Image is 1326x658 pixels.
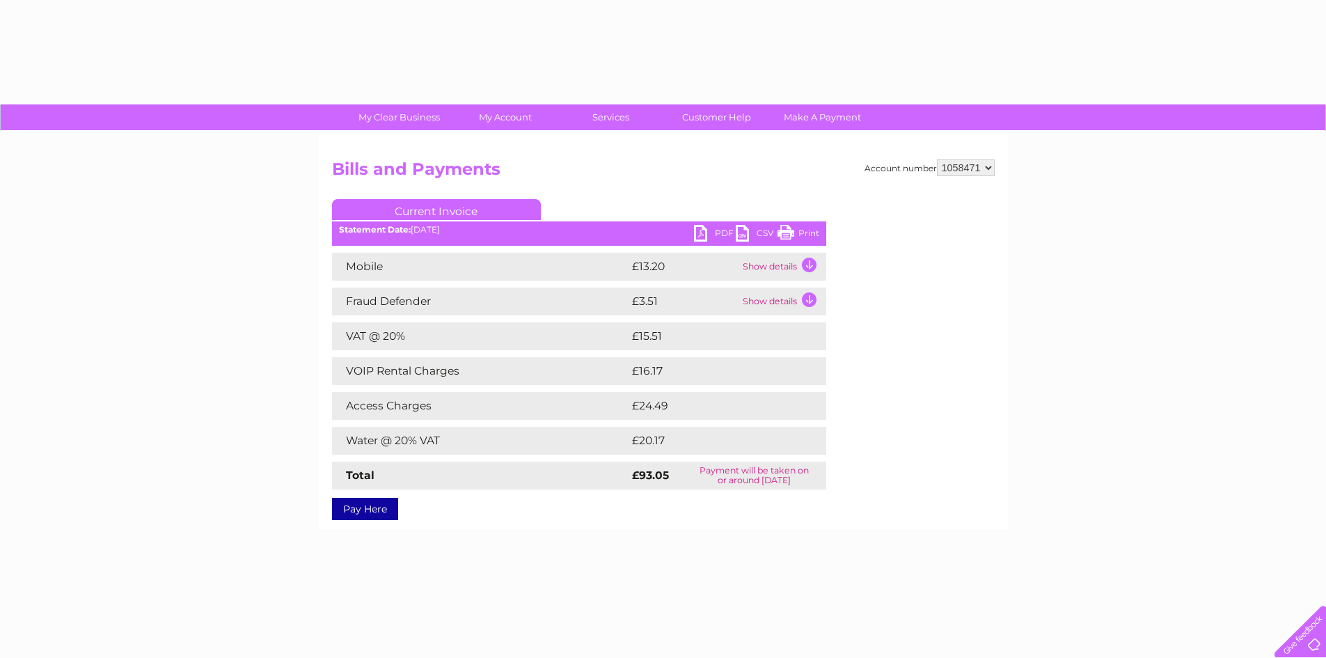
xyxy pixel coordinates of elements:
[332,159,995,186] h2: Bills and Payments
[682,462,826,489] td: Payment will be taken on or around [DATE]
[629,253,739,281] td: £13.20
[632,469,669,482] strong: £93.05
[739,288,826,315] td: Show details
[346,469,374,482] strong: Total
[629,288,739,315] td: £3.51
[342,104,457,130] a: My Clear Business
[332,392,629,420] td: Access Charges
[778,225,819,245] a: Print
[629,322,795,350] td: £15.51
[765,104,880,130] a: Make A Payment
[332,253,629,281] td: Mobile
[694,225,736,245] a: PDF
[865,159,995,176] div: Account number
[553,104,668,130] a: Services
[629,427,797,455] td: £20.17
[339,224,411,235] b: Statement Date:
[739,253,826,281] td: Show details
[448,104,562,130] a: My Account
[332,427,629,455] td: Water @ 20% VAT
[659,104,774,130] a: Customer Help
[332,225,826,235] div: [DATE]
[629,357,796,385] td: £16.17
[332,322,629,350] td: VAT @ 20%
[332,357,629,385] td: VOIP Rental Charges
[332,498,398,520] a: Pay Here
[332,199,541,220] a: Current Invoice
[736,225,778,245] a: CSV
[629,392,799,420] td: £24.49
[332,288,629,315] td: Fraud Defender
